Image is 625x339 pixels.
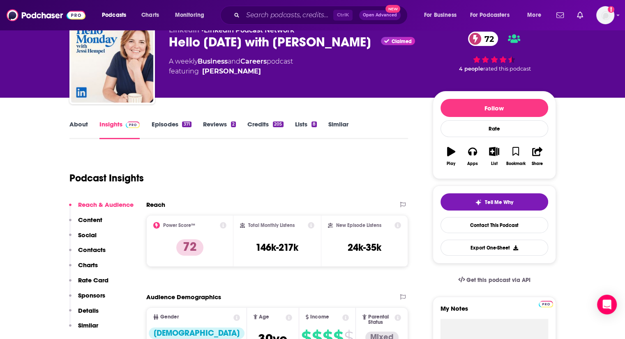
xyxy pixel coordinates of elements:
[476,32,498,46] span: 72
[69,291,105,307] button: Sponsors
[470,9,510,21] span: For Podcasters
[203,120,236,139] a: Reviews2
[69,307,99,322] button: Details
[310,314,329,320] span: Income
[273,121,283,127] div: 205
[440,99,548,117] button: Follow
[295,120,317,139] a: Lists8
[440,120,548,137] div: Rate
[596,6,614,24] span: Logged in as GregKubie
[202,66,261,76] a: Jessi Hempel
[333,10,353,21] span: Ctrl K
[447,161,455,166] div: Play
[78,291,105,299] p: Sponsors
[418,9,467,22] button: open menu
[228,57,240,65] span: and
[231,121,236,127] div: 2
[348,241,381,254] h3: 24k-35k
[69,231,97,246] button: Social
[247,120,283,139] a: Credits205
[359,10,401,20] button: Open AdvancedNew
[539,300,553,307] a: Pro website
[385,5,400,13] span: New
[78,201,134,208] p: Reach & Audience
[169,66,293,76] span: featuring
[462,142,483,171] button: Apps
[78,246,106,254] p: Contacts
[69,321,98,337] button: Similar
[99,120,140,139] a: InsightsPodchaser Pro
[69,172,144,184] h1: Podcast Insights
[169,9,215,22] button: open menu
[485,199,513,206] span: Tell Me Why
[475,199,482,206] img: tell me why sparkle
[311,121,317,127] div: 8
[596,6,614,24] button: Show profile menu
[78,231,97,239] p: Social
[78,261,98,269] p: Charts
[151,120,191,139] a: Episodes371
[466,277,530,284] span: Get this podcast via API
[424,9,457,21] span: For Business
[78,321,98,329] p: Similar
[136,9,164,22] a: Charts
[596,6,614,24] img: User Profile
[141,9,159,21] span: Charts
[574,8,586,22] a: Show notifications dropdown
[521,9,551,22] button: open menu
[506,161,525,166] div: Bookmark
[146,293,221,301] h2: Audience Demographics
[328,120,348,139] a: Similar
[465,9,521,22] button: open menu
[248,222,295,228] h2: Total Monthly Listens
[363,13,397,17] span: Open Advanced
[483,66,531,72] span: rated this podcast
[597,295,617,314] div: Open Intercom Messenger
[608,6,614,13] svg: Add a profile image
[440,240,548,256] button: Export One-Sheet
[69,201,134,216] button: Reach & Audience
[176,239,203,256] p: 72
[160,314,179,320] span: Gender
[440,142,462,171] button: Play
[102,9,126,21] span: Podcasts
[126,121,140,128] img: Podchaser Pro
[146,201,165,208] h2: Reach
[69,216,102,231] button: Content
[467,161,478,166] div: Apps
[149,328,244,339] div: [DEMOGRAPHIC_DATA]
[78,216,102,224] p: Content
[69,276,108,291] button: Rate Card
[527,9,541,21] span: More
[440,217,548,233] a: Contact This Podcast
[7,7,85,23] img: Podchaser - Follow, Share and Rate Podcasts
[539,301,553,307] img: Podchaser Pro
[175,9,204,21] span: Monitoring
[452,270,537,290] a: Get this podcast via API
[96,9,137,22] button: open menu
[243,9,333,22] input: Search podcasts, credits, & more...
[69,120,88,139] a: About
[256,241,298,254] h3: 146k-217k
[71,21,153,103] img: Hello Monday with Jessi Hempel
[505,142,526,171] button: Bookmark
[69,261,98,276] button: Charts
[228,6,415,25] div: Search podcasts, credits, & more...
[483,142,505,171] button: List
[368,314,393,325] span: Parental Status
[532,161,543,166] div: Share
[259,314,269,320] span: Age
[169,57,293,76] div: A weekly podcast
[440,305,548,319] label: My Notes
[198,57,228,65] a: Business
[336,222,381,228] h2: New Episode Listens
[69,246,106,261] button: Contacts
[491,161,498,166] div: List
[78,276,108,284] p: Rate Card
[468,32,498,46] a: 72
[553,8,567,22] a: Show notifications dropdown
[526,142,548,171] button: Share
[163,222,195,228] h2: Power Score™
